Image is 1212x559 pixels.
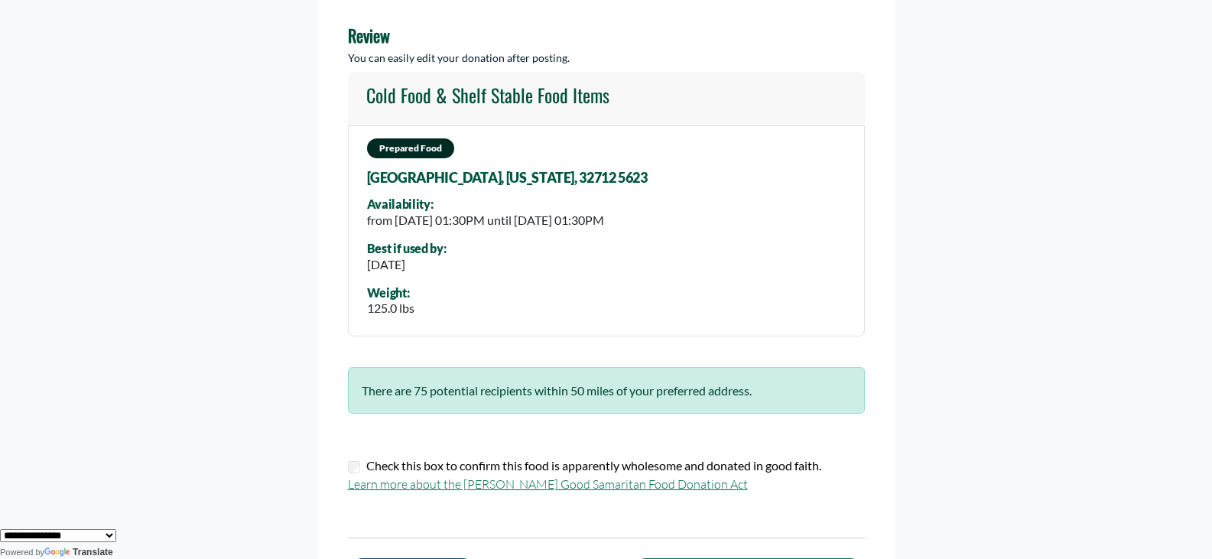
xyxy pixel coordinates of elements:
h4: Review [348,25,865,45]
div: Best if used by: [367,242,447,255]
label: Check this box to confirm this food is apparently wholesome and donated in good faith. [366,457,821,475]
h4: Cold Food & Shelf Stable Food Items [366,84,609,106]
div: [DATE] [367,255,447,274]
span: [GEOGRAPHIC_DATA], [US_STATE], 32712 5623 [367,171,648,186]
div: Weight: [367,286,414,300]
img: Google Translate [44,548,73,558]
div: 125.0 lbs [367,299,414,317]
div: from [DATE] 01:30PM until [DATE] 01:30PM [367,211,604,229]
h5: You can easily edit your donation after posting. [348,52,865,65]
a: Translate [44,547,113,557]
a: Learn more about the [PERSON_NAME] Good Samaritan Food Donation Act [348,476,748,492]
div: Availability: [367,197,604,211]
span: Prepared Food [367,138,454,158]
div: There are 75 potential recipients within 50 miles of your preferred address. [348,367,865,414]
